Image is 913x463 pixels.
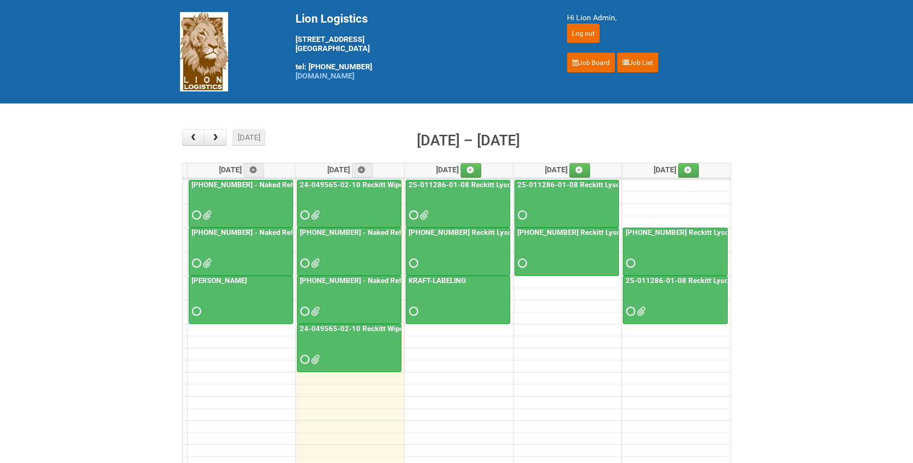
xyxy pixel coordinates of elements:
a: [PHONE_NUMBER] Reckitt Lysol Wipes Stage 4 - labeling day [624,228,827,237]
a: [PHONE_NUMBER] - Naked Reformulation Mailing 1 [190,180,361,189]
a: Job List [617,52,658,73]
a: 25-011286-01-08 Reckitt Lysol Laundry Scented [624,276,787,285]
a: Add an event [678,163,699,178]
span: Requested [192,308,199,315]
div: Hi Lion Admin, [567,12,733,24]
a: KRAFT-LABELING [407,276,468,285]
a: 24-049565-02-10 Reckitt Wipes HUT Stages 1-3 - slot for photos [298,324,516,333]
a: Add an event [569,163,591,178]
a: Job Board [567,52,615,73]
span: [DATE] [545,165,591,174]
span: Requested [518,212,525,219]
a: 24-049565-02-10 Reckitt Wipes HUT Stages 1-3 [297,180,401,228]
span: Requested [409,308,416,315]
span: GROUP 1003.jpg GROUP 1003 (2).jpg GROUP 1003 (3).jpg GROUP 1003 (4).jpg GROUP 1003 (5).jpg GROUP ... [203,260,209,267]
div: [STREET_ADDRESS] [GEOGRAPHIC_DATA] tel: [PHONE_NUMBER] [296,12,543,80]
a: [PHONE_NUMBER] - Naked Reformulation Mailing 2 PHOTOS [297,276,401,324]
a: 25-011286-01-08 Reckitt Lysol Laundry Scented [623,276,728,324]
a: 24-049565-02-10 Reckitt Wipes HUT Stages 1-3 - slot for photos [297,324,401,372]
span: Lion25-055556-01_LABELS_03Oct25.xlsx MOR - 25-055556-01.xlsm G147.png G258.png G369.png M147.png ... [203,212,209,219]
span: 24-049565-02 Reckitt Wipes HUT Stages 1-3 - Lion addresses (sbm ybm) revised.xlsx 24-049565-02 Re... [311,212,318,219]
span: 25-011286-01 - MDN (3).xlsx 25-011286-01 - MDN (2).xlsx 25-011286-01-08 - JNF.DOC 25-011286-01 - ... [637,308,643,315]
span: [DATE] [219,165,265,174]
a: 25-011286-01-08 Reckitt Lysol Laundry Scented - BLINDING (hold slot) [515,180,753,189]
a: [PHONE_NUMBER] - Naked Reformulation Mailing 1 PHOTOS [190,228,391,237]
a: [PHONE_NUMBER] - Naked Reformulation Mailing 1 [189,180,293,228]
a: [PERSON_NAME] [189,276,293,324]
a: [PHONE_NUMBER] Reckitt Lysol Wipes Stage 4 - labeling day [406,228,510,276]
a: [DOMAIN_NAME] [296,71,354,80]
a: KRAFT-LABELING [406,276,510,324]
a: [PHONE_NUMBER] - Naked Reformulation Mailing 1 PHOTOS [189,228,293,276]
span: Requested [300,308,307,315]
a: [PHONE_NUMBER] Reckitt Lysol Wipes Stage 4 - labeling day [515,228,719,237]
span: Requested [192,260,199,267]
span: Lion Logistics [296,12,368,26]
span: Requested [626,260,633,267]
input: Log out [567,24,600,43]
span: Requested [300,260,307,267]
button: [DATE] [232,129,265,146]
a: Add an event [244,163,265,178]
a: Lion Logistics [180,47,228,56]
a: [PHONE_NUMBER] Reckitt Lysol Wipes Stage 4 - labeling day [407,228,610,237]
a: [PHONE_NUMBER] - Naked Reformulation - Mailing 2 [297,228,401,276]
a: [PHONE_NUMBER] Reckitt Lysol Wipes Stage 4 - labeling day [623,228,728,276]
span: Requested [300,356,307,363]
a: 24-049565-02-10 Reckitt Wipes HUT Stages 1-3 [298,180,463,189]
span: LION_Mailing2_25-055556-01_LABELS_06Oct25_FIXED.xlsx MOR_M2.xlsm LION_Mailing2_25-055556-01_LABEL... [311,260,318,267]
span: [DATE] [327,165,373,174]
span: GROUP 10041.jpg GROUP 1004 (2).jpg GROUP 1004 (3).jpg GROUP 1004 (4).jpg GROUP 1004 (5).jpg GROUP... [311,308,318,315]
a: [PHONE_NUMBER] Reckitt Lysol Wipes Stage 4 - labeling day [514,228,619,276]
span: Requested [626,308,633,315]
span: [DATE] [654,165,699,174]
a: 25-011286-01-08 Reckitt Lysol Laundry Scented - BLINDING (hold slot) [407,180,644,189]
a: [PHONE_NUMBER] - Naked Reformulation Mailing 2 PHOTOS [298,276,500,285]
span: Requested [518,260,525,267]
span: GROUP 1001 (2) BACK.jpg GROUP 1001 (2) jpg.jpg GROUP 1001 (3) BACK.jpg GROUP 1001 (3)1.jpg [311,356,318,363]
a: Add an event [352,163,373,178]
span: Requested [300,212,307,219]
img: Lion Logistics [180,12,228,91]
h2: [DATE] – [DATE] [417,129,520,152]
a: 25-011286-01-08 Reckitt Lysol Laundry Scented - BLINDING (hold slot) [406,180,510,228]
span: LABEL RECONCILIATION FORM_25011286.docx 25-011286-01 - MOR - Blinding.xlsm [420,212,426,219]
span: Requested [409,260,416,267]
a: [PERSON_NAME] [190,276,249,285]
a: 25-011286-01-08 Reckitt Lysol Laundry Scented - BLINDING (hold slot) [514,180,619,228]
span: Requested [192,212,199,219]
span: [DATE] [436,165,482,174]
a: Add an event [461,163,482,178]
a: [PHONE_NUMBER] - Naked Reformulation - Mailing 2 [298,228,475,237]
span: Requested [409,212,416,219]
